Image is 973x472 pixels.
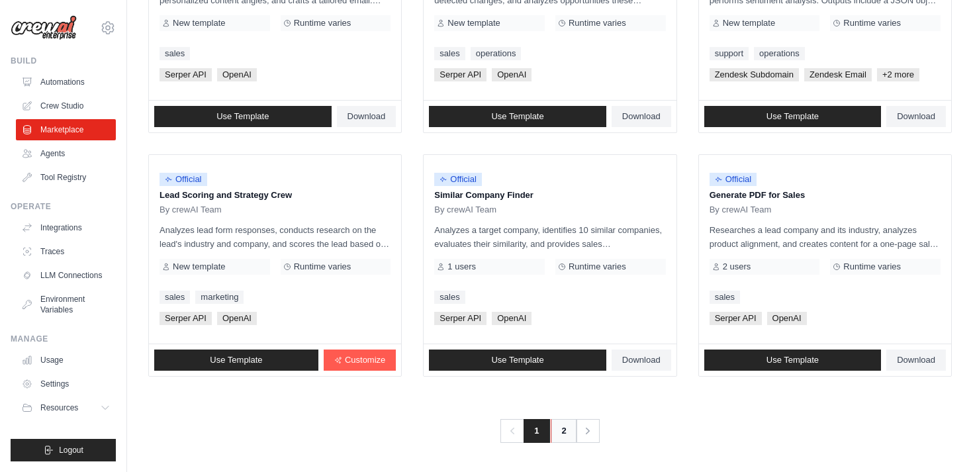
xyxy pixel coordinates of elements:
a: Use Template [429,350,606,371]
span: OpenAI [767,312,807,325]
a: Crew Studio [16,95,116,117]
button: Resources [16,397,116,418]
span: Serper API [710,312,762,325]
span: Serper API [434,68,486,81]
span: Serper API [434,312,486,325]
button: Logout [11,439,116,461]
span: By crewAI Team [160,205,222,215]
a: Use Template [704,350,882,371]
span: Serper API [160,68,212,81]
span: Serper API [160,312,212,325]
a: Download [612,350,671,371]
a: support [710,47,749,60]
span: Use Template [210,355,262,365]
span: Use Template [491,355,543,365]
span: Official [710,173,757,186]
span: New template [173,18,225,28]
span: OpenAI [217,312,257,325]
p: Lead Scoring and Strategy Crew [160,189,391,202]
div: Manage [11,334,116,344]
span: 1 [524,419,549,443]
span: By crewAI Team [710,205,772,215]
a: 2 [551,419,577,443]
span: Download [897,111,935,122]
a: sales [160,291,190,304]
a: operations [754,47,805,60]
span: Zendesk Email [804,68,872,81]
span: Download [897,355,935,365]
a: Use Template [704,106,882,127]
a: sales [434,291,465,304]
span: Zendesk Subdomain [710,68,799,81]
span: Runtime varies [294,261,351,272]
span: Customize [345,355,385,365]
span: Runtime varies [569,18,626,28]
span: By crewAI Team [434,205,496,215]
p: Analyzes lead form responses, conducts research on the lead's industry and company, and scores th... [160,223,391,251]
a: Marketplace [16,119,116,140]
a: Download [886,350,946,371]
div: Build [11,56,116,66]
a: Download [612,106,671,127]
a: Traces [16,241,116,262]
span: Runtime varies [843,18,901,28]
a: sales [160,47,190,60]
span: +2 more [877,68,919,81]
a: Use Template [429,106,606,127]
nav: Pagination [500,419,599,443]
span: Runtime varies [294,18,351,28]
span: Use Template [216,111,269,122]
span: Download [622,111,661,122]
span: OpenAI [492,68,532,81]
a: operations [471,47,522,60]
a: Use Template [154,350,318,371]
span: Use Template [766,111,819,122]
span: New template [173,261,225,272]
a: marketing [195,291,244,304]
span: Logout [59,445,83,455]
span: 1 users [447,261,476,272]
span: 2 users [723,261,751,272]
span: Runtime varies [843,261,901,272]
span: Runtime varies [569,261,626,272]
a: Use Template [154,106,332,127]
a: sales [710,291,740,304]
span: New template [723,18,775,28]
a: Integrations [16,217,116,238]
a: Environment Variables [16,289,116,320]
p: Similar Company Finder [434,189,665,202]
span: Download [622,355,661,365]
a: Agents [16,143,116,164]
a: Download [337,106,396,127]
p: Researches a lead company and its industry, analyzes product alignment, and creates content for a... [710,223,941,251]
span: Download [347,111,386,122]
a: Settings [16,373,116,395]
p: Analyzes a target company, identifies 10 similar companies, evaluates their similarity, and provi... [434,223,665,251]
span: Use Template [766,355,819,365]
a: Customize [324,350,396,371]
span: OpenAI [217,68,257,81]
a: sales [434,47,465,60]
div: Operate [11,201,116,212]
span: OpenAI [492,312,532,325]
a: Download [886,106,946,127]
span: Use Template [491,111,543,122]
p: Generate PDF for Sales [710,189,941,202]
a: Tool Registry [16,167,116,188]
a: LLM Connections [16,265,116,286]
a: Automations [16,71,116,93]
span: Resources [40,402,78,413]
img: Logo [11,15,77,40]
span: Official [160,173,207,186]
span: New template [447,18,500,28]
a: Usage [16,350,116,371]
span: Official [434,173,482,186]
